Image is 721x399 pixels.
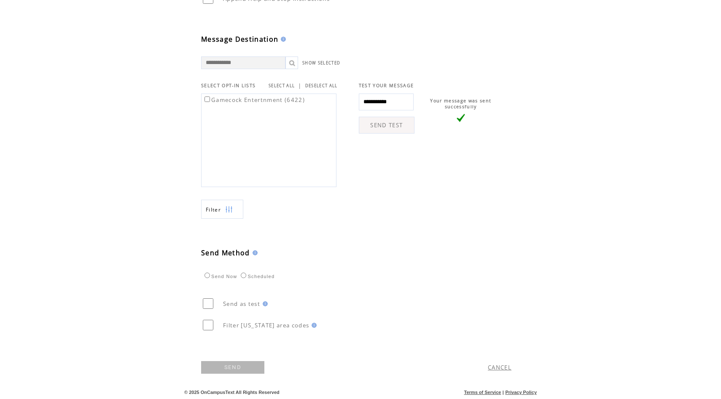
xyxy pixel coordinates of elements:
a: Terms of Service [464,390,501,395]
span: SELECT OPT-IN LISTS [201,83,256,88]
a: SEND [201,361,264,374]
a: DESELECT ALL [305,83,338,88]
span: Send as test [223,300,260,308]
input: Scheduled [241,273,246,278]
label: Gamecock Entertnment (6422) [203,96,305,104]
img: help.gif [250,250,258,255]
a: SEND TEST [359,117,414,134]
span: | [298,82,301,89]
span: Your message was sent successfully [430,98,491,110]
a: SELECT ALL [269,83,295,88]
input: Send Now [204,273,210,278]
span: Message Destination [201,35,278,44]
a: Filter [201,200,243,219]
span: TEST YOUR MESSAGE [359,83,414,88]
span: | [503,390,504,395]
img: help.gif [278,37,286,42]
img: help.gif [309,323,317,328]
a: Privacy Policy [505,390,537,395]
span: Send Method [201,248,250,257]
img: vLarge.png [457,114,465,122]
span: Show filters [206,206,221,213]
a: SHOW SELECTED [302,60,340,66]
a: CANCEL [488,364,511,371]
span: © 2025 OnCampusText All Rights Reserved [184,390,280,395]
span: Filter [US_STATE] area codes [223,321,309,329]
label: Send Now [202,274,237,279]
input: Gamecock Entertnment (6422) [204,96,210,102]
label: Scheduled [239,274,274,279]
img: filters.png [225,200,233,219]
img: help.gif [260,301,268,306]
